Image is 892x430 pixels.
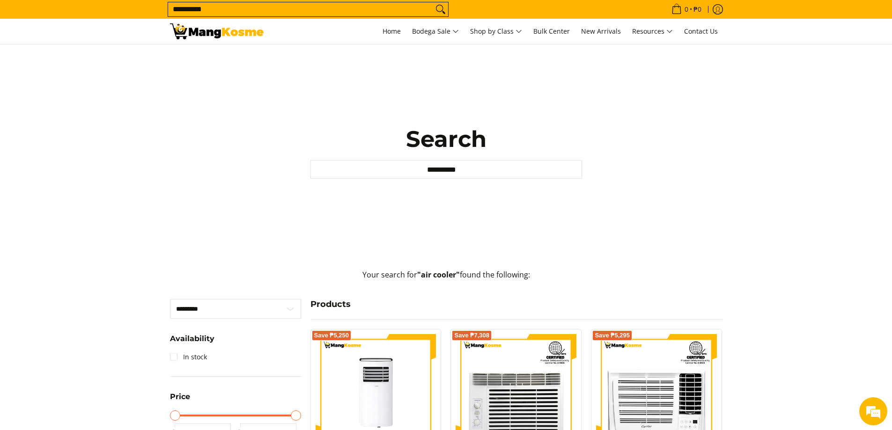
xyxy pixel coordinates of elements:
[273,19,722,44] nav: Main Menu
[669,4,704,15] span: •
[170,23,264,39] img: Search: 25 results found for &quot;air cooler&quot; | Mang Kosme
[683,6,690,13] span: 0
[632,26,673,37] span: Resources
[595,333,630,338] span: Save ₱5,295
[170,393,190,408] summary: Open
[170,335,214,343] span: Availability
[684,27,718,36] span: Contact Us
[529,19,575,44] a: Bulk Center
[314,333,349,338] span: Save ₱5,250
[581,27,621,36] span: New Arrivals
[383,27,401,36] span: Home
[170,350,207,364] a: In stock
[170,269,722,290] p: Your search for found the following:
[576,19,626,44] a: New Arrivals
[170,393,190,401] span: Price
[627,19,678,44] a: Resources
[470,26,522,37] span: Shop by Class
[310,125,582,153] h1: Search
[433,2,448,16] button: Search
[407,19,464,44] a: Bodega Sale
[533,27,570,36] span: Bulk Center
[310,299,722,310] h4: Products
[378,19,405,44] a: Home
[692,6,703,13] span: ₱0
[412,26,459,37] span: Bodega Sale
[417,270,460,280] strong: "air cooler"
[679,19,722,44] a: Contact Us
[454,333,489,338] span: Save ₱7,308
[170,335,214,350] summary: Open
[465,19,527,44] a: Shop by Class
